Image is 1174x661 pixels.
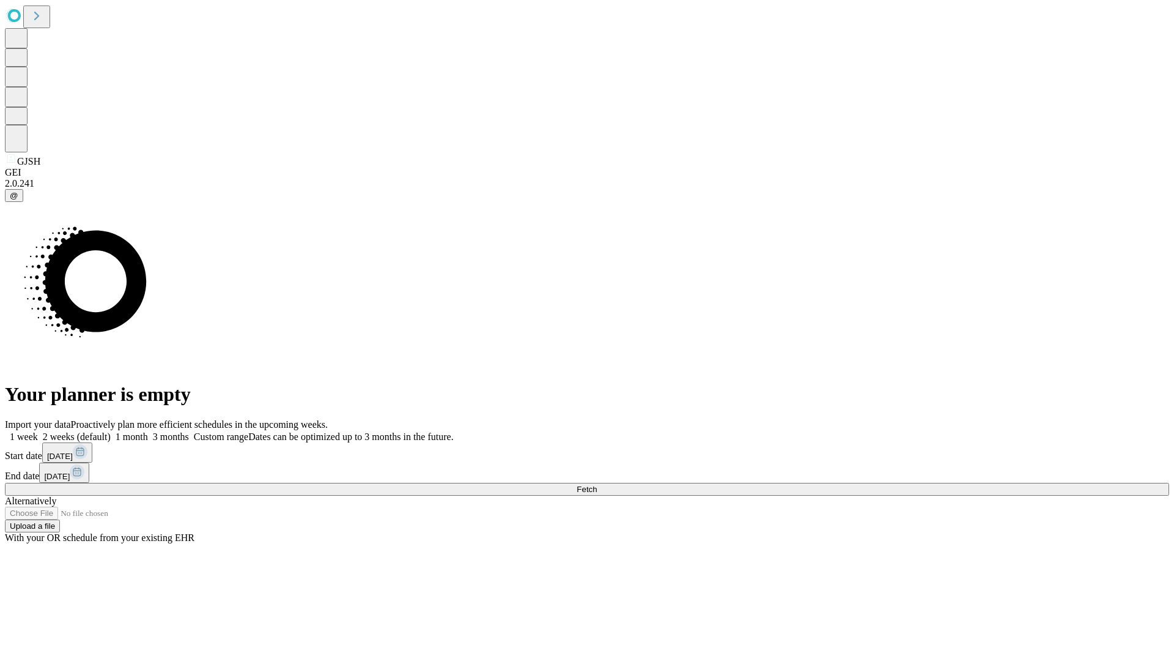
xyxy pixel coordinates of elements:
div: 2.0.241 [5,178,1169,189]
span: 2 weeks (default) [43,431,111,442]
button: [DATE] [42,443,92,463]
span: 1 month [116,431,148,442]
div: Start date [5,443,1169,463]
button: @ [5,189,23,202]
span: Proactively plan more efficient schedules in the upcoming weeks. [71,419,328,430]
button: Fetch [5,483,1169,496]
span: [DATE] [44,472,70,481]
div: End date [5,463,1169,483]
button: Upload a file [5,520,60,532]
span: Fetch [577,485,597,494]
button: [DATE] [39,463,89,483]
span: 3 months [153,431,189,442]
span: Custom range [194,431,248,442]
span: @ [10,191,18,200]
div: GEI [5,167,1169,178]
span: Alternatively [5,496,56,506]
span: 1 week [10,431,38,442]
span: GJSH [17,156,40,166]
span: Dates can be optimized up to 3 months in the future. [248,431,453,442]
span: With your OR schedule from your existing EHR [5,532,194,543]
span: [DATE] [47,452,73,461]
h1: Your planner is empty [5,383,1169,406]
span: Import your data [5,419,71,430]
